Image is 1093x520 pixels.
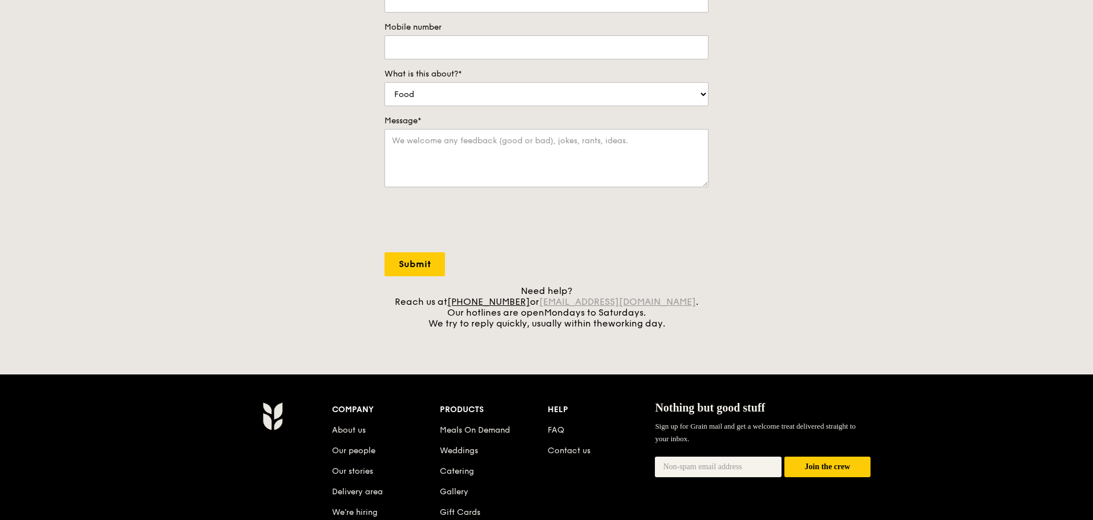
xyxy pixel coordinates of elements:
[608,318,665,329] span: working day.
[447,296,530,307] a: [PHONE_NUMBER]
[440,425,510,435] a: Meals On Demand
[332,487,383,497] a: Delivery area
[655,401,765,414] span: Nothing but good stuff
[384,252,445,276] input: Submit
[332,507,378,517] a: We’re hiring
[384,115,709,127] label: Message*
[784,457,871,478] button: Join the crew
[384,68,709,80] label: What is this about?*
[332,466,373,476] a: Our stories
[440,466,474,476] a: Catering
[544,307,646,318] span: Mondays to Saturdays.
[655,422,856,443] span: Sign up for Grain mail and get a welcome treat delivered straight to your inbox.
[384,22,709,33] label: Mobile number
[384,285,709,329] div: Need help? Reach us at or . Our hotlines are open We try to reply quickly, usually within the
[548,446,590,455] a: Contact us
[539,296,696,307] a: [EMAIL_ADDRESS][DOMAIN_NAME]
[332,446,375,455] a: Our people
[440,402,548,418] div: Products
[440,487,468,497] a: Gallery
[548,402,655,418] div: Help
[262,402,282,430] img: Grain
[440,446,478,455] a: Weddings
[332,402,440,418] div: Company
[384,199,558,243] iframe: reCAPTCHA
[332,425,366,435] a: About us
[548,425,564,435] a: FAQ
[440,507,480,517] a: Gift Cards
[655,457,782,477] input: Non-spam email address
